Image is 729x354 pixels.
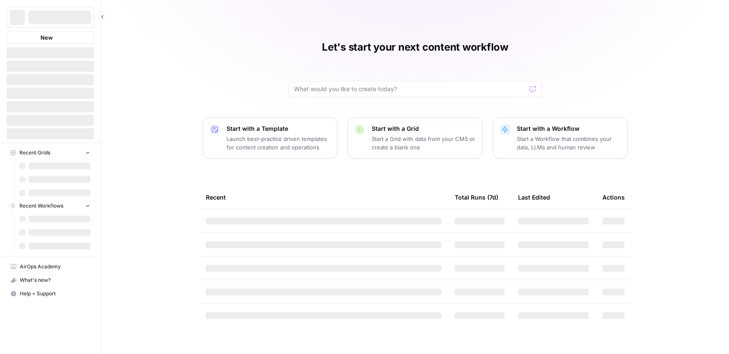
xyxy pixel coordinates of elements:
p: Start with a Grid [372,124,475,133]
p: Start with a Workflow [517,124,621,133]
button: Recent Workflows [7,200,94,212]
a: AirOps Academy [7,260,94,273]
span: Help + Support [20,290,90,297]
button: Help + Support [7,287,94,300]
button: What's new? [7,273,94,287]
p: Launch best-practice driven templates for content creation and operations [227,135,330,151]
input: What would you like to create today? [294,85,526,93]
button: Recent Grids [7,146,94,159]
button: Start with a WorkflowStart a Workflow that combines your data, LLMs and human review [493,117,628,159]
p: Start a Grid with data from your CMS or create a blank one [372,135,475,151]
button: Start with a TemplateLaunch best-practice driven templates for content creation and operations [202,117,337,159]
div: What's new? [7,274,94,286]
button: Start with a GridStart a Grid with data from your CMS or create a blank one [348,117,483,159]
p: Start with a Template [227,124,330,133]
span: Recent Workflows [19,202,63,210]
span: Recent Grids [19,149,50,157]
h1: Let's start your next content workflow [322,41,508,54]
div: Recent [206,186,441,209]
span: New [40,33,53,42]
p: Start a Workflow that combines your data, LLMs and human review [517,135,621,151]
span: AirOps Academy [20,263,90,270]
div: Actions [602,186,625,209]
div: Total Runs (7d) [455,186,498,209]
div: Last Edited [518,186,550,209]
button: New [7,31,94,44]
